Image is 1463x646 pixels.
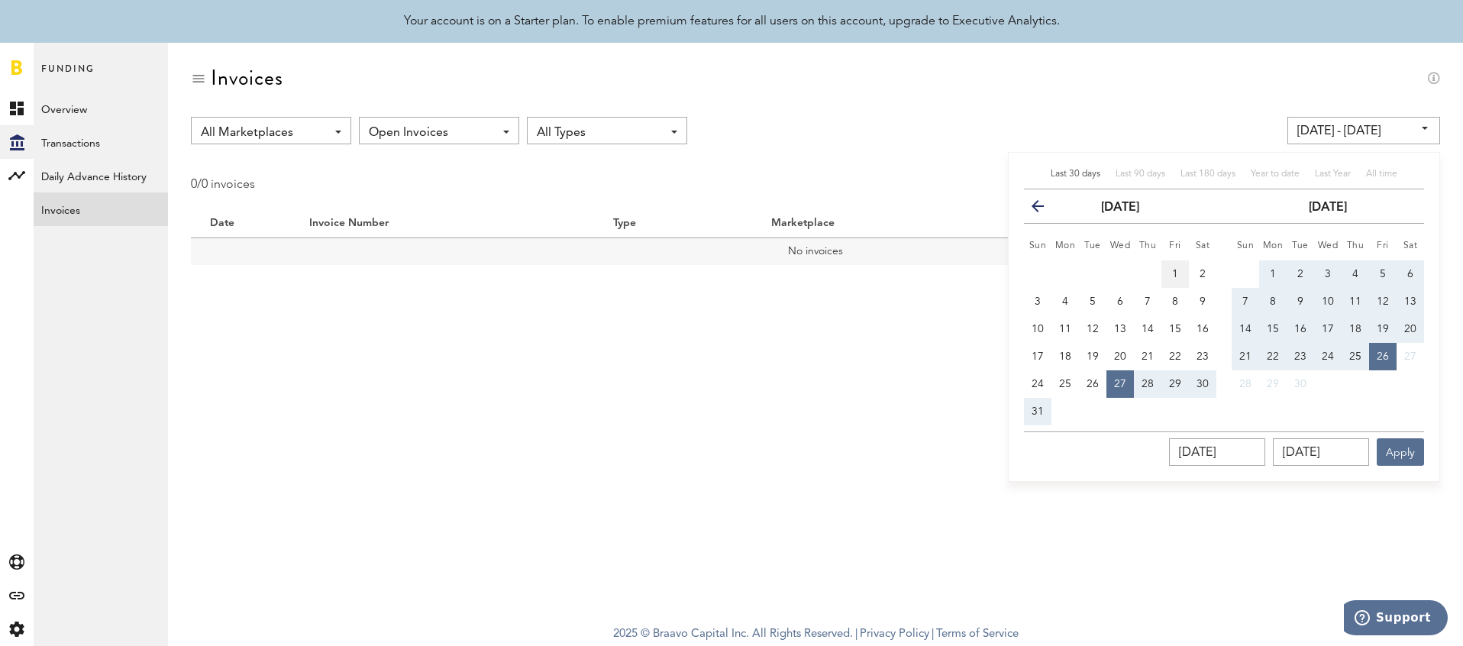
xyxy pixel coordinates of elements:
[1314,343,1342,370] button: 24
[34,192,168,226] a: Invoices
[1259,288,1287,315] button: 8
[1169,241,1181,250] small: Friday
[1294,324,1306,334] span: 16
[1380,269,1386,279] span: 5
[191,210,290,237] th: Date
[1322,351,1334,362] span: 24
[1377,438,1424,466] button: Apply
[1172,269,1178,279] span: 1
[1342,260,1369,288] button: 4
[1287,370,1314,398] button: 30
[1087,324,1099,334] span: 12
[1309,202,1347,214] strong: [DATE]
[1294,379,1306,389] span: 30
[1059,379,1071,389] span: 25
[1270,296,1276,307] span: 8
[1297,296,1303,307] span: 9
[1134,370,1161,398] button: 28
[1079,370,1106,398] button: 26
[1404,296,1416,307] span: 13
[1377,296,1389,307] span: 12
[1145,296,1151,307] span: 7
[1397,343,1424,370] button: 27
[34,92,168,125] a: Overview
[1114,324,1126,334] span: 13
[1110,241,1131,250] small: Wednesday
[1259,315,1287,343] button: 15
[1232,288,1259,315] button: 7
[1237,241,1255,250] small: Sunday
[936,628,1019,640] a: Terms of Service
[1090,296,1096,307] span: 5
[1377,324,1389,334] span: 19
[1397,315,1424,343] button: 20
[1106,370,1134,398] button: 27
[1314,288,1342,315] button: 10
[1242,296,1248,307] span: 7
[1059,351,1071,362] span: 18
[1079,288,1106,315] button: 5
[1024,343,1051,370] button: 17
[1051,170,1100,179] span: Last 30 days
[1084,241,1101,250] small: Tuesday
[1342,288,1369,315] button: 11
[1322,324,1334,334] span: 17
[211,66,283,90] div: Invoices
[1062,296,1068,307] span: 4
[1349,324,1361,334] span: 18
[1134,288,1161,315] button: 7
[1134,315,1161,343] button: 14
[1169,379,1181,389] span: 29
[1267,379,1279,389] span: 29
[1407,269,1413,279] span: 6
[1169,324,1181,334] span: 15
[1032,379,1044,389] span: 24
[1024,370,1051,398] button: 24
[1106,343,1134,370] button: 20
[1032,351,1044,362] span: 17
[1318,241,1339,250] small: Wednesday
[1087,379,1099,389] span: 26
[1079,315,1106,343] button: 12
[613,623,853,646] span: 2025 © Braavo Capital Inc. All Rights Reserved.
[1087,351,1099,362] span: 19
[1322,296,1334,307] span: 10
[1200,269,1206,279] span: 2
[1051,315,1079,343] button: 11
[1259,343,1287,370] button: 22
[369,120,494,146] span: Open Invoices
[1263,241,1284,250] small: Monday
[201,120,326,146] span: All Marketplaces
[1035,296,1041,307] span: 3
[1294,351,1306,362] span: 23
[34,159,168,192] a: Daily Advance History
[1180,170,1235,179] span: Last 180 days
[1259,260,1287,288] button: 1
[1347,241,1364,250] small: Thursday
[1142,351,1154,362] span: 21
[1315,170,1351,179] span: Last Year
[1344,600,1448,638] iframe: Opens a widget where you can find more information
[1325,269,1331,279] span: 3
[1232,315,1259,343] button: 14
[1239,324,1251,334] span: 14
[1161,288,1189,315] button: 8
[1134,343,1161,370] button: 21
[752,210,1015,237] th: Marketplace
[1189,260,1216,288] button: 2
[1139,241,1157,250] small: Thursday
[1051,288,1079,315] button: 4
[1259,370,1287,398] button: 29
[1114,379,1126,389] span: 27
[1239,379,1251,389] span: 28
[1161,315,1189,343] button: 15
[1197,324,1209,334] span: 16
[1161,260,1189,288] button: 1
[290,210,594,237] th: Invoice Number
[1055,241,1076,250] small: Monday
[1287,343,1314,370] button: 23
[1403,241,1418,250] small: Saturday
[1287,260,1314,288] button: 2
[1232,343,1259,370] button: 21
